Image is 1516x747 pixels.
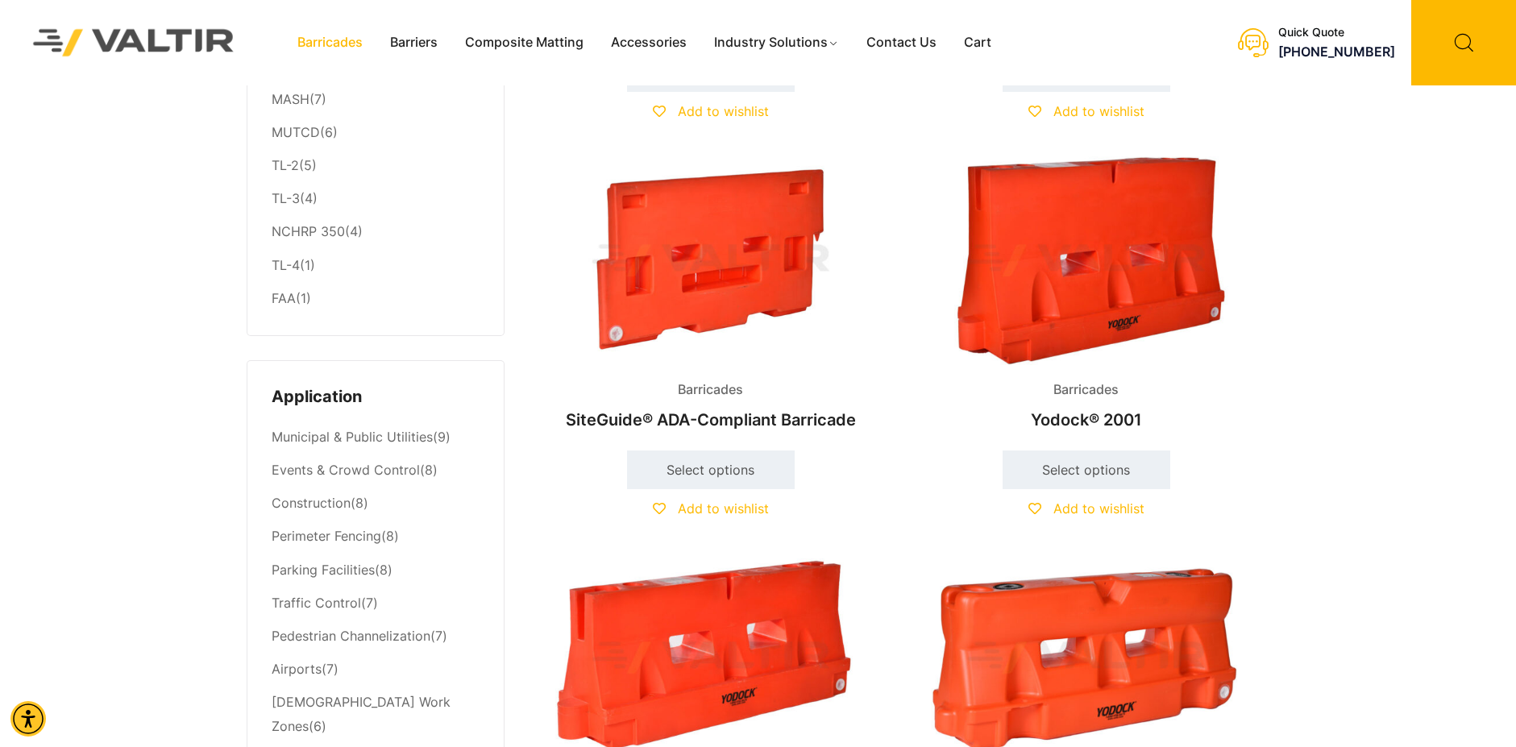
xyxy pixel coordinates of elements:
[666,378,755,402] span: Barricades
[272,216,480,249] li: (4)
[272,290,296,306] a: FAA
[272,257,300,273] a: TL-4
[700,31,853,55] a: Industry Solutions
[1278,44,1395,60] a: call (888) 496-3625
[272,694,451,734] a: [DEMOGRAPHIC_DATA] Work Zones
[537,402,885,438] h2: SiteGuide® ADA-Compliant Barricade
[1028,500,1144,517] a: Add to wishlist
[272,628,430,644] a: Pedestrian Channelization
[284,31,376,55] a: Barricades
[272,587,480,620] li: (7)
[272,429,433,445] a: Municipal & Public Utilities
[272,620,480,653] li: (7)
[272,454,480,488] li: (8)
[272,462,420,478] a: Events & Crowd Control
[272,661,322,677] a: Airports
[1053,500,1144,517] span: Add to wishlist
[537,156,885,365] img: Barricades
[912,156,1261,365] img: Barricades
[12,8,255,77] img: Valtir Rentals
[912,156,1261,438] a: BarricadesYodock® 2001
[272,91,309,107] a: MASH
[272,562,375,578] a: Parking Facilities
[627,450,795,489] a: Select options for “SiteGuide® ADA-Compliant Barricade”
[272,190,300,206] a: TL-3
[451,31,597,55] a: Composite Matting
[272,521,480,554] li: (8)
[678,500,769,517] span: Add to wishlist
[272,117,480,150] li: (6)
[272,528,381,544] a: Perimeter Fencing
[1028,103,1144,119] a: Add to wishlist
[537,156,885,438] a: BarricadesSiteGuide® ADA-Compliant Barricade
[1278,26,1395,39] div: Quick Quote
[1041,378,1131,402] span: Barricades
[1003,450,1170,489] a: Select options for “Yodock® 2001”
[272,282,480,311] li: (1)
[272,421,480,454] li: (9)
[272,686,480,743] li: (6)
[597,31,700,55] a: Accessories
[10,701,46,737] div: Accessibility Menu
[1053,103,1144,119] span: Add to wishlist
[272,595,361,611] a: Traffic Control
[272,223,345,239] a: NCHRP 350
[272,554,480,587] li: (8)
[272,488,480,521] li: (8)
[272,495,351,511] a: Construction
[950,31,1005,55] a: Cart
[272,183,480,216] li: (4)
[272,150,480,183] li: (5)
[272,83,480,116] li: (7)
[912,402,1261,438] h2: Yodock® 2001
[678,103,769,119] span: Add to wishlist
[272,653,480,686] li: (7)
[853,31,950,55] a: Contact Us
[653,500,769,517] a: Add to wishlist
[272,124,320,140] a: MUTCD
[272,249,480,282] li: (1)
[272,157,299,173] a: TL-2
[653,103,769,119] a: Add to wishlist
[272,385,480,409] h4: Application
[376,31,451,55] a: Barriers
